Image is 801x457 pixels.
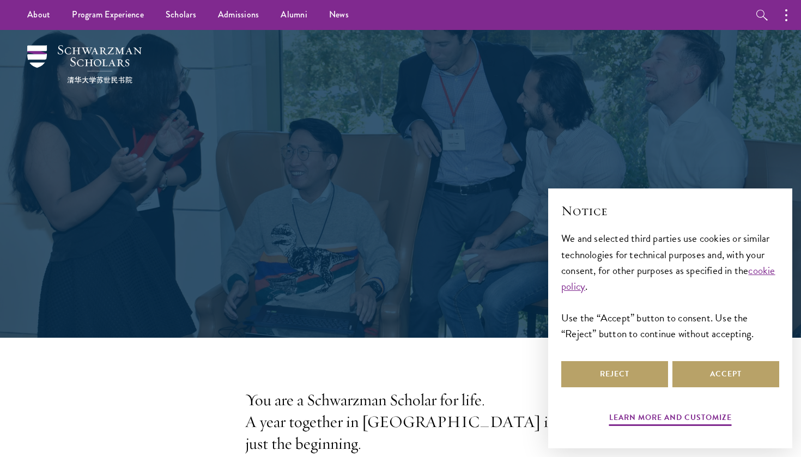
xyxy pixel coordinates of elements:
[561,202,779,220] h2: Notice
[561,263,775,294] a: cookie policy
[672,361,779,387] button: Accept
[561,361,668,387] button: Reject
[561,230,779,341] div: We and selected third parties use cookies or similar technologies for technical purposes and, wit...
[609,411,732,428] button: Learn more and customize
[27,45,142,83] img: Schwarzman Scholars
